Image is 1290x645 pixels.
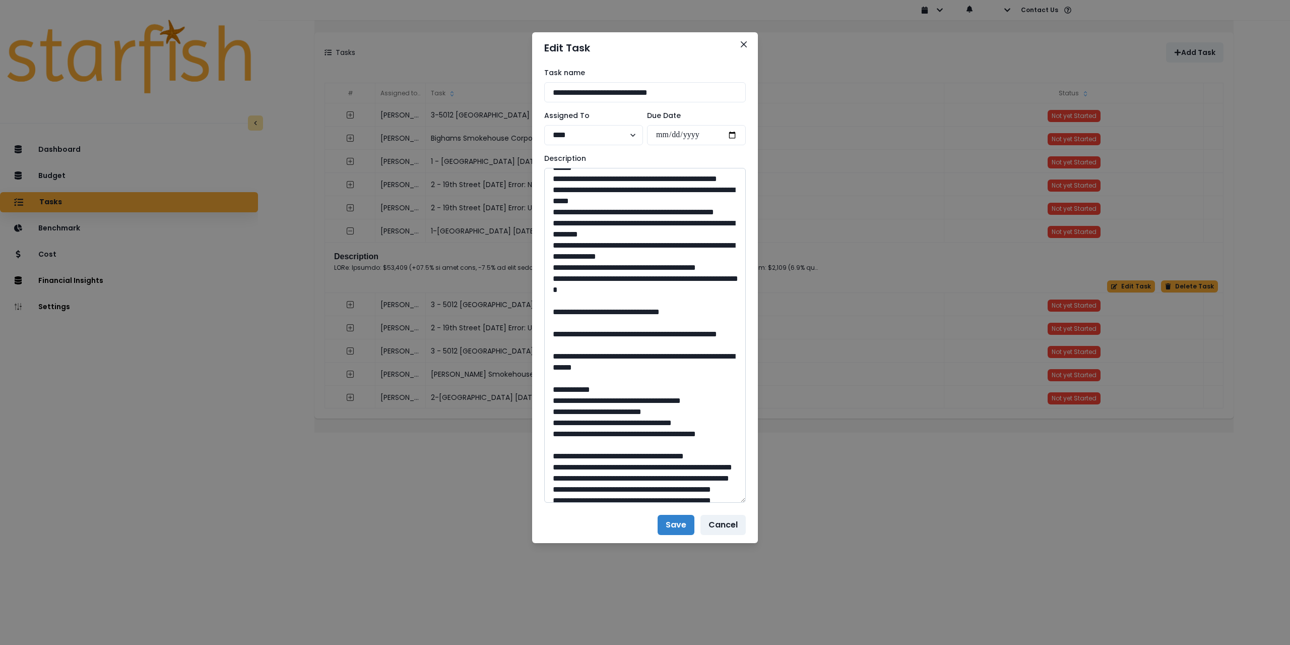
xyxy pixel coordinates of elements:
[544,68,740,78] label: Task name
[544,153,740,164] label: Description
[647,110,740,121] label: Due Date
[700,515,746,535] button: Cancel
[544,110,637,121] label: Assigned To
[736,36,752,52] button: Close
[658,515,694,535] button: Save
[532,32,758,64] header: Edit Task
